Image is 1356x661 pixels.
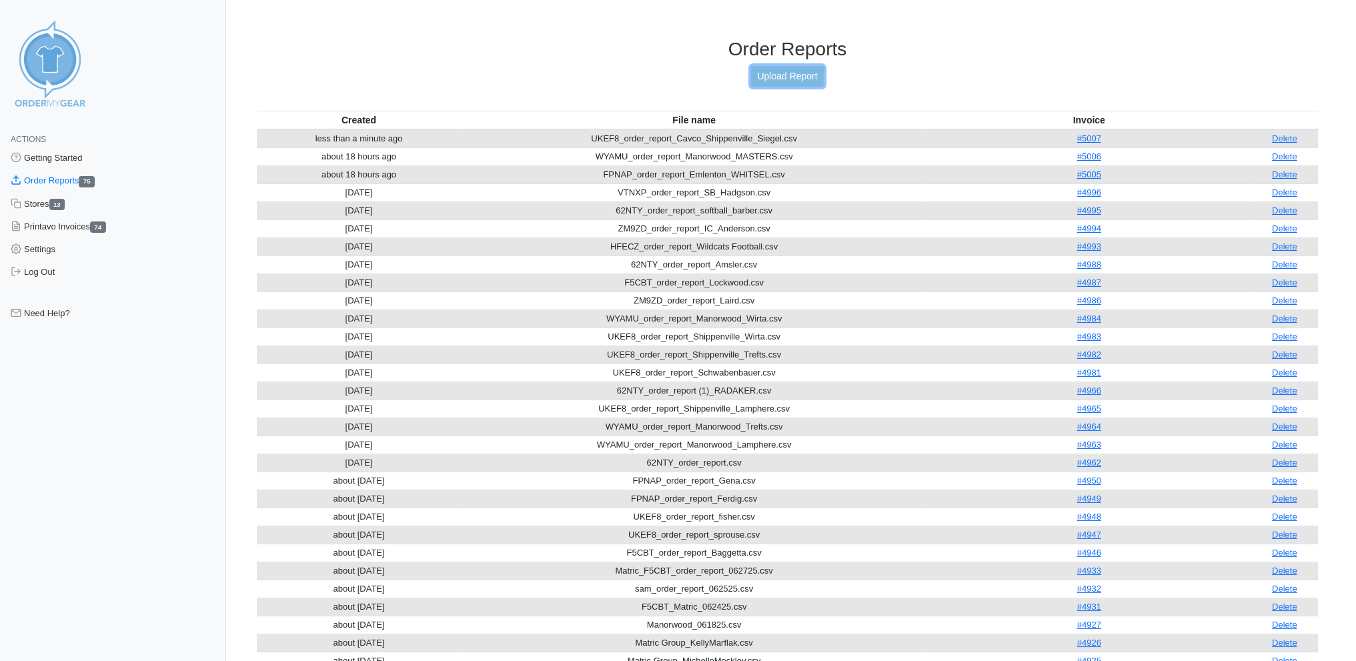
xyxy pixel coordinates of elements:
[1272,223,1297,233] a: Delete
[1272,476,1297,486] a: Delete
[90,221,106,233] span: 74
[1272,638,1297,648] a: Delete
[1077,205,1101,215] a: #4995
[1272,133,1297,143] a: Delete
[257,255,461,273] td: [DATE]
[257,147,461,165] td: about 18 hours ago
[1077,440,1101,450] a: #4963
[1077,422,1101,432] a: #4964
[1272,295,1297,305] a: Delete
[461,327,927,346] td: UKEF8_order_report_Shippenville_Wirta.csv
[1077,259,1101,269] a: #4988
[1272,241,1297,251] a: Delete
[461,526,927,544] td: UKEF8_order_report_sprouse.csv
[1272,602,1297,612] a: Delete
[257,634,461,652] td: about [DATE]
[1272,512,1297,522] a: Delete
[257,129,461,148] td: less than a minute ago
[461,436,927,454] td: WYAMU_order_report_Manorwood_Lamphere.csv
[461,219,927,237] td: ZM9ZD_order_report_IC_Anderson.csv
[1077,169,1101,179] a: #5005
[1272,584,1297,594] a: Delete
[257,219,461,237] td: [DATE]
[257,309,461,327] td: [DATE]
[461,165,927,183] td: FPNAP_order_report_Emlenton_WHITSEL.csv
[1272,494,1297,504] a: Delete
[1077,458,1101,468] a: #4962
[461,472,927,490] td: FPNAP_order_report_Gena.csv
[1077,476,1101,486] a: #4950
[751,66,823,87] a: Upload Report
[257,580,461,598] td: about [DATE]
[461,111,927,129] th: File name
[1272,151,1297,161] a: Delete
[257,201,461,219] td: [DATE]
[461,147,927,165] td: WYAMU_order_report_Manorwood_MASTERS.csv
[257,472,461,490] td: about [DATE]
[461,237,927,255] td: HFECZ_order_report_Wildcats Football.csv
[1077,277,1101,287] a: #4987
[1077,350,1101,360] a: #4982
[1272,350,1297,360] a: Delete
[257,346,461,364] td: [DATE]
[1077,584,1101,594] a: #4932
[461,309,927,327] td: WYAMU_order_report_Manorwood_Wirta.csv
[461,346,927,364] td: UKEF8_order_report_Shippenville_Trefts.csv
[461,418,927,436] td: WYAMU_order_report_Manorwood_Trefts.csv
[1077,313,1101,323] a: #4984
[1077,332,1101,342] a: #4983
[1077,638,1101,648] a: #4926
[461,291,927,309] td: ZM9ZD_order_report_Laird.csv
[257,400,461,418] td: [DATE]
[461,454,927,472] td: 62NTY_order_report.csv
[1077,187,1101,197] a: #4996
[1272,404,1297,414] a: Delete
[1077,620,1101,630] a: #4927
[1272,187,1297,197] a: Delete
[257,544,461,562] td: about [DATE]
[257,526,461,544] td: about [DATE]
[257,562,461,580] td: about [DATE]
[1077,494,1101,504] a: #4949
[1077,404,1101,414] a: #4965
[1272,566,1297,576] a: Delete
[461,634,927,652] td: Matric Group_KellyMarflak.csv
[1077,386,1101,396] a: #4966
[1272,386,1297,396] a: Delete
[1272,620,1297,630] a: Delete
[257,327,461,346] td: [DATE]
[257,598,461,616] td: about [DATE]
[257,508,461,526] td: about [DATE]
[1077,223,1101,233] a: #4994
[461,508,927,526] td: UKEF8_order_report_fisher.csv
[257,111,461,129] th: Created
[257,38,1318,61] h3: Order Reports
[257,418,461,436] td: [DATE]
[1077,566,1101,576] a: #4933
[461,490,927,508] td: FPNAP_order_report_Ferdig.csv
[461,400,927,418] td: UKEF8_order_report_Shippenville_Lamphere.csv
[1272,530,1297,540] a: Delete
[1077,512,1101,522] a: #4948
[1272,548,1297,558] a: Delete
[461,129,927,148] td: UKEF8_order_report_Cavco_Shippenville_Siegel.csv
[461,255,927,273] td: 62NTY_order_report_Amsler.csv
[11,135,46,144] span: Actions
[461,544,927,562] td: F5CBT_order_report_Baggetta.csv
[461,183,927,201] td: VTNXP_order_report_SB_Hadgson.csv
[1077,368,1101,378] a: #4981
[257,165,461,183] td: about 18 hours ago
[1272,205,1297,215] a: Delete
[461,562,927,580] td: Matric_F5CBT_order_report_062725.csv
[257,490,461,508] td: about [DATE]
[1077,133,1101,143] a: #5007
[461,364,927,382] td: UKEF8_order_report_Schwabenbauer.csv
[1272,169,1297,179] a: Delete
[461,598,927,616] td: F5CBT_Matric_062425.csv
[461,201,927,219] td: 62NTY_order_report_softball_barber.csv
[461,616,927,634] td: Manorwood_061825.csv
[1272,277,1297,287] a: Delete
[257,237,461,255] td: [DATE]
[1077,241,1101,251] a: #4993
[1077,548,1101,558] a: #4946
